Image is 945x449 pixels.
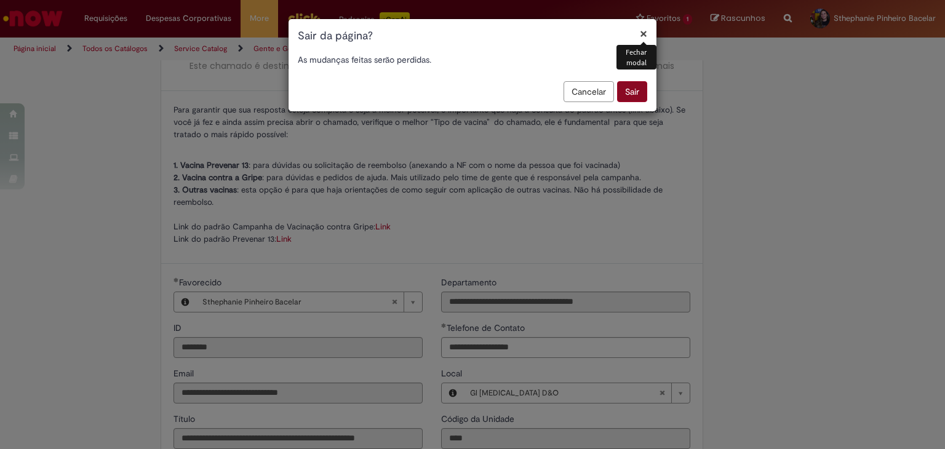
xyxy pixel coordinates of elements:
[640,27,647,40] button: Fechar modal
[617,81,647,102] button: Sair
[298,54,647,66] p: As mudanças feitas serão perdidas.
[298,28,647,44] h1: Sair da página?
[616,45,656,70] div: Fechar modal
[564,81,614,102] button: Cancelar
